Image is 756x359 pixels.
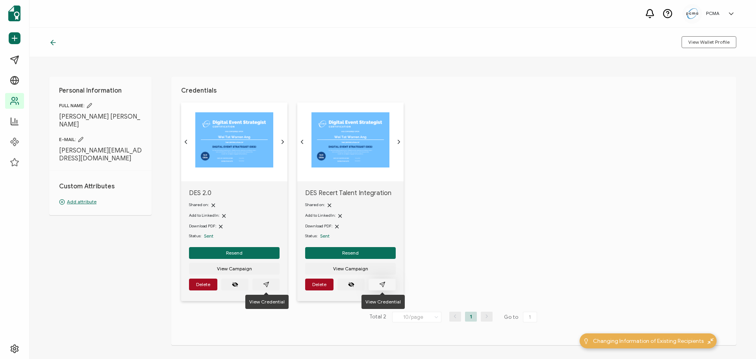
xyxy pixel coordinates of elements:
ion-icon: chevron back outline [183,139,189,145]
ion-icon: paper plane outline [263,281,269,288]
li: 1 [465,312,477,322]
span: [PERSON_NAME] [PERSON_NAME] [59,113,142,128]
span: Status: [305,233,317,239]
span: E-MAIL: [59,136,142,143]
span: Shared on: [305,202,325,207]
div: View Credential [245,295,289,309]
div: View Credential [361,295,405,309]
button: Resend [305,247,396,259]
span: Sent [320,233,330,239]
span: Sent [204,233,213,239]
span: Download PDF: [305,223,332,229]
span: Delete [312,282,326,287]
h1: Credentials [181,87,726,95]
p: Add attribute [59,198,142,205]
img: 5c892e8a-a8c9-4ab0-b501-e22bba25706e.jpg [686,8,698,19]
span: Download PDF: [189,223,216,229]
ion-icon: eye off [348,281,354,288]
span: [PERSON_NAME][EMAIL_ADDRESS][DOMAIN_NAME] [59,147,142,162]
button: Delete [189,279,217,290]
span: DES 2.0 [189,189,280,197]
ion-icon: chevron back outline [299,139,305,145]
span: Go to [504,312,539,323]
ion-icon: chevron forward outline [396,139,402,145]
span: Changing Information of Existing Recipients [593,337,704,345]
button: View Campaign [305,263,396,275]
button: View Campaign [189,263,280,275]
ion-icon: paper plane outline [379,281,385,288]
h5: PCMA [706,11,719,16]
span: Resend [342,251,359,255]
span: View Campaign [333,266,368,271]
button: Resend [189,247,280,259]
span: Delete [196,282,210,287]
span: Add to LinkedIn: [189,213,219,218]
span: View Campaign [217,266,252,271]
span: Add to LinkedIn: [305,213,335,218]
ion-icon: eye off [232,281,238,288]
button: Delete [305,279,334,290]
button: View Wallet Profile [682,36,736,48]
span: Resend [226,251,243,255]
span: View Wallet Profile [688,40,730,45]
h1: Personal Information [59,87,142,95]
span: Total 2 [369,312,386,323]
h1: Custom Attributes [59,182,142,190]
span: DES Recert Talent Integration [305,189,396,197]
ion-icon: chevron forward outline [280,139,286,145]
span: FULL NAME: [59,102,142,109]
span: Shared on: [189,202,209,207]
input: Select [392,312,441,322]
img: minimize-icon.svg [708,338,713,344]
span: Status: [189,233,201,239]
img: sertifier-logomark-colored.svg [8,6,20,21]
iframe: Chat Widget [717,321,756,359]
